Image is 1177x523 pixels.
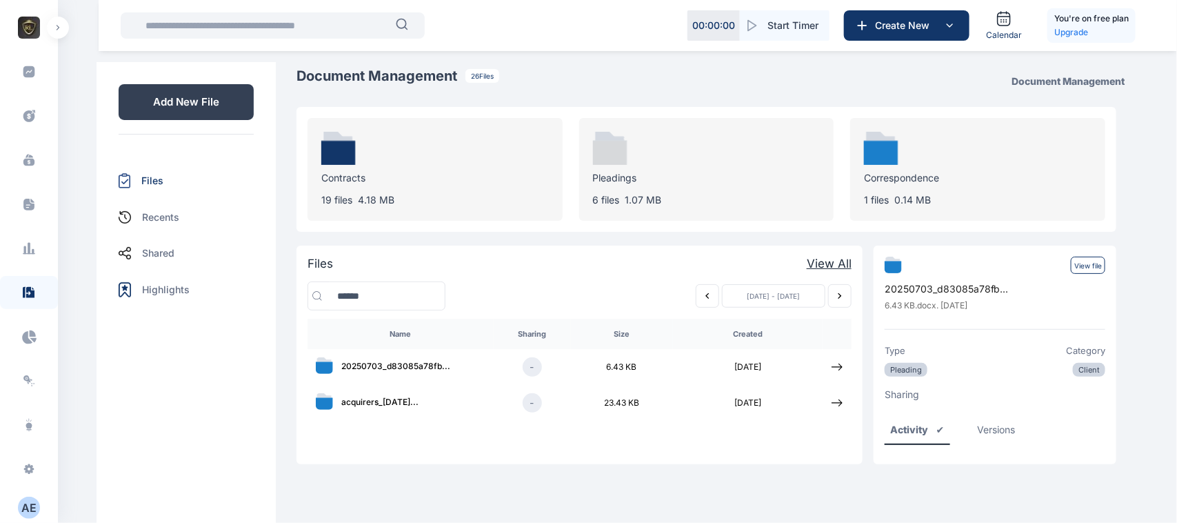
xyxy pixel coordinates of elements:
[673,319,823,349] th: Created
[1054,26,1129,39] a: Upgrade
[844,10,969,41] button: Create New
[625,193,662,207] p: 1.07 MB
[885,257,902,273] img: Document
[316,393,333,410] img: Document
[740,10,829,41] button: Start Timer
[885,299,1105,313] p: 6.43 KB . docx . [DATE]
[119,173,130,188] img: Files
[885,344,905,357] p: Type
[1073,363,1105,377] p: Client
[119,247,131,259] img: Files
[936,424,945,435] span: ✔
[593,193,620,207] p: 6 files
[850,118,1105,221] a: DocumentCorrespondence1 files0.14 MB
[571,385,673,421] td: 23.43 KB
[696,284,719,308] button: Previous week
[864,132,898,165] img: Document
[885,363,927,377] p: Pleading
[341,359,450,373] span: 20250703_d83085a78fb ...
[18,500,40,516] div: A E
[1071,257,1105,274] p: View file
[571,319,673,349] th: Size
[1012,75,1125,88] div: Document Management
[986,30,1022,41] span: Calendar
[978,423,1016,437] div: Versions
[1066,344,1105,357] p: Category
[308,257,333,270] p: Files
[494,319,571,349] th: Sharing
[890,423,928,437] div: Activity
[119,211,131,224] img: Files
[571,349,673,385] td: 6.43 KB
[722,284,825,308] div: [DATE] - [DATE]
[8,497,50,519] button: AE
[321,132,356,165] img: Document
[885,282,1105,296] p: 20250703_d83085a78fb ...
[308,118,563,221] a: DocumentContracts19 files4.18 MB
[142,210,179,224] p: Recents
[885,388,1105,402] p: Sharing
[673,349,823,385] td: [DATE]
[807,257,852,270] a: View All
[894,193,931,207] p: 0.14 MB
[593,132,627,165] img: Document
[119,282,131,297] img: Files
[869,19,941,32] span: Create New
[828,284,852,308] button: Next week
[358,193,394,207] p: 4.18 MB
[523,357,542,377] div: -
[296,66,457,96] p: Document Management
[523,393,542,413] div: -
[321,171,549,185] p: Contracts
[18,497,40,519] button: AE
[593,171,821,185] p: Pleadings
[579,118,834,221] a: DocumentPleadings6 files1.07 MB
[142,283,190,297] p: Highlights
[673,385,823,421] td: [DATE]
[692,19,735,32] p: 00 : 00 : 00
[341,395,419,409] span: acquirers_[DATE] ...
[321,193,352,207] p: 19 files
[141,174,163,188] p: Files
[980,5,1027,46] a: Calendar
[767,19,818,32] span: Start Timer
[316,357,333,374] img: Document
[864,193,889,207] p: 1 files
[142,246,174,260] p: Shared
[308,319,494,349] th: Name
[465,69,499,83] p: 26 Files
[864,171,1092,185] p: Correspondence
[1054,12,1129,26] h5: You're on free plan
[119,84,254,120] p: Add New File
